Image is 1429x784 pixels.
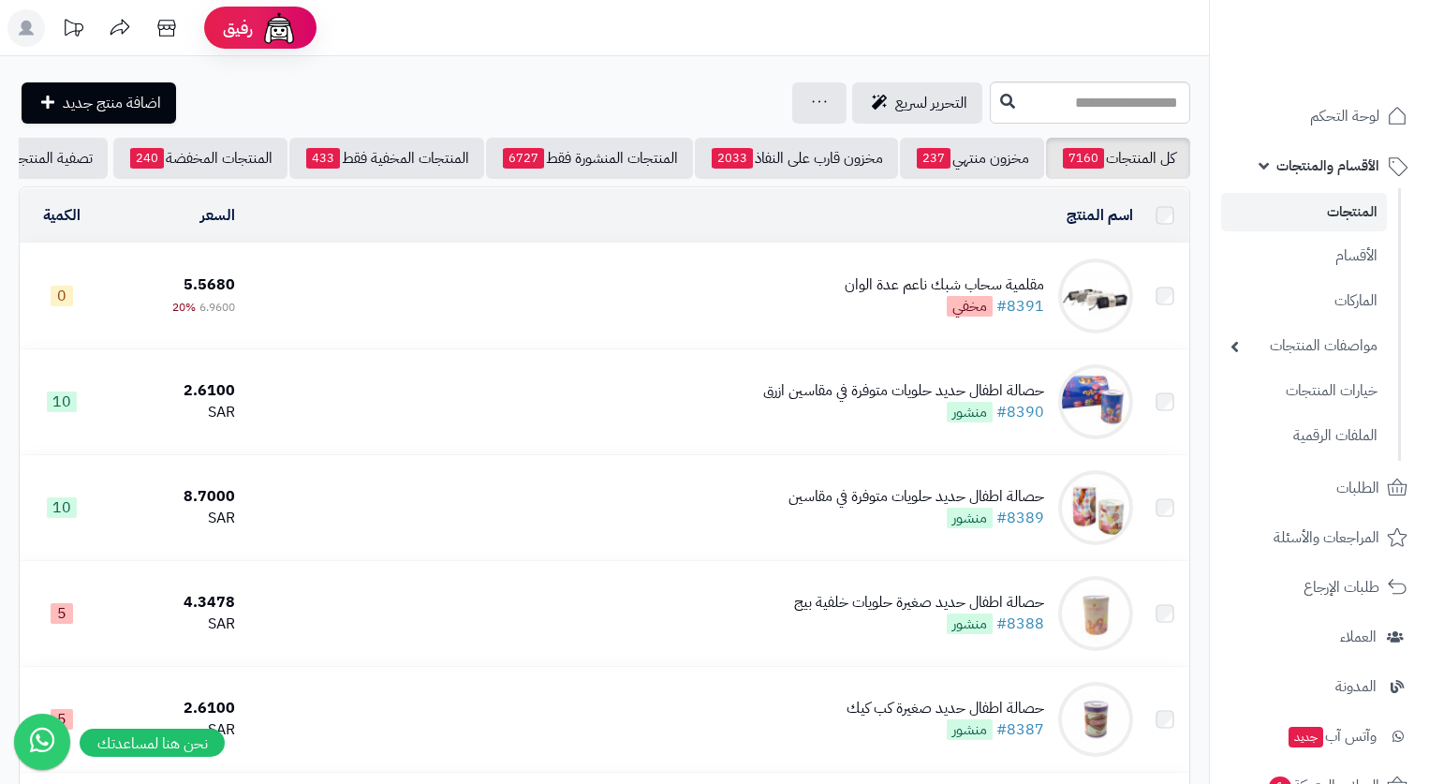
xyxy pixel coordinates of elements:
img: حصالة اطفال حديد صغيرة حلويات خلفية بيج [1058,576,1133,651]
span: 433 [306,148,340,169]
span: 7160 [1063,148,1104,169]
span: المراجعات والأسئلة [1274,525,1379,551]
img: مقلمية سحاب شبك ناعم عدة الوان [1058,259,1133,333]
a: مواصفات المنتجات [1221,326,1387,366]
a: المراجعات والأسئلة [1221,515,1418,560]
span: منشور [947,508,993,528]
div: 4.3478 [112,592,236,614]
div: حصالة اطفال حديد حلويات متوفرة في مقاسين ازرق [763,380,1044,402]
a: خيارات المنتجات [1221,371,1387,411]
a: كل المنتجات7160 [1046,138,1190,179]
a: الكمية [43,204,81,227]
a: الملفات الرقمية [1221,416,1387,456]
span: رفيق [223,17,253,39]
span: التحرير لسريع [895,92,967,114]
span: الأقسام والمنتجات [1276,153,1379,179]
span: منشور [947,614,993,634]
span: الطلبات [1336,475,1379,501]
span: 5.5680 [184,274,235,296]
span: منشور [947,719,993,740]
img: حصالة اطفال حديد حلويات متوفرة في مقاسين [1058,470,1133,545]
a: #8387 [996,718,1044,741]
a: اسم المنتج [1067,204,1133,227]
div: SAR [112,719,236,741]
a: #8388 [996,613,1044,635]
a: المدونة [1221,664,1418,709]
div: SAR [112,508,236,529]
a: #8389 [996,507,1044,529]
span: 5 [51,603,73,624]
div: 8.7000 [112,486,236,508]
a: المنتجات المنشورة فقط6727 [486,138,693,179]
span: تصفية المنتجات [3,147,93,170]
a: الطلبات [1221,466,1418,510]
span: جديد [1289,727,1323,747]
span: اضافة منتج جديد [63,92,161,114]
a: اضافة منتج جديد [22,82,176,124]
a: طلبات الإرجاع [1221,565,1418,610]
span: المدونة [1335,673,1377,700]
div: حصالة اطفال حديد حلويات متوفرة في مقاسين [788,486,1044,508]
a: مخزون منتهي237 [900,138,1044,179]
div: حصالة اطفال حديد صغيرة كب كيك [847,698,1044,719]
img: ai-face.png [260,9,298,47]
span: 6.9600 [199,299,235,316]
span: لوحة التحكم [1310,103,1379,129]
img: حصالة اطفال حديد صغيرة كب كيك [1058,682,1133,757]
a: الأقسام [1221,236,1387,276]
a: وآتس آبجديد [1221,714,1418,759]
span: 6727 [503,148,544,169]
div: SAR [112,614,236,635]
span: 20% [172,299,196,316]
div: 2.6100 [112,380,236,402]
span: العملاء [1340,624,1377,650]
a: الماركات [1221,281,1387,321]
span: وآتس آب [1287,723,1377,749]
span: 10 [47,392,77,412]
a: التحرير لسريع [852,82,982,124]
a: المنتجات المخفية فقط433 [289,138,484,179]
span: 10 [47,497,77,518]
div: مقلمية سحاب شبك ناعم عدة الوان [845,274,1044,296]
a: مخزون قارب على النفاذ2033 [695,138,898,179]
img: حصالة اطفال حديد حلويات متوفرة في مقاسين ازرق [1058,364,1133,439]
span: 0 [51,286,73,306]
a: تحديثات المنصة [50,9,96,52]
div: 2.6100 [112,698,236,719]
a: #8390 [996,401,1044,423]
span: طلبات الإرجاع [1304,574,1379,600]
div: SAR [112,402,236,423]
a: المنتجات المخفضة240 [113,138,287,179]
span: منشور [947,402,993,422]
span: 237 [917,148,950,169]
span: 5 [51,709,73,730]
span: 2033 [712,148,753,169]
a: السعر [200,204,235,227]
a: #8391 [996,295,1044,318]
a: العملاء [1221,614,1418,659]
a: لوحة التحكم [1221,94,1418,139]
a: المنتجات [1221,193,1387,231]
span: مخفي [947,296,993,317]
div: حصالة اطفال حديد صغيرة حلويات خلفية بيج [794,592,1044,614]
span: 240 [130,148,164,169]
